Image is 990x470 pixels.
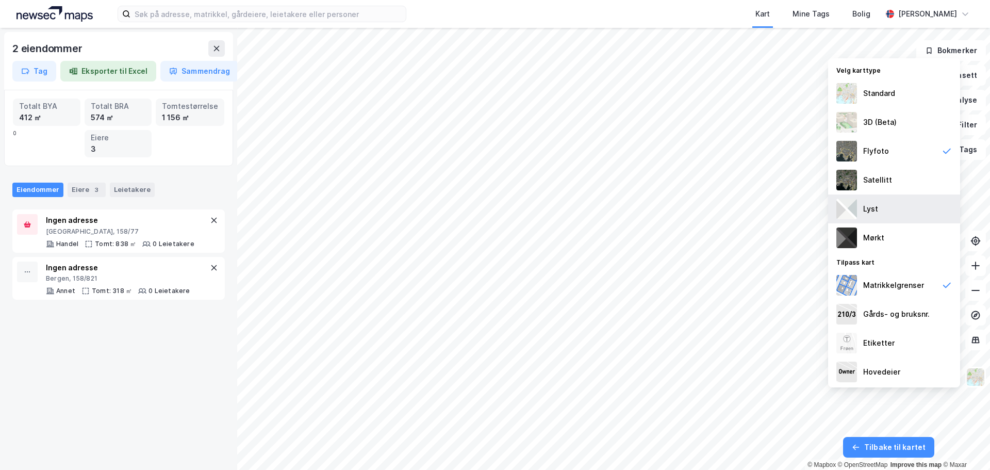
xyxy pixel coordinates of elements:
img: Z [836,333,857,353]
img: cadastreKeys.547ab17ec502f5a4ef2b.jpeg [836,304,857,325]
div: Tomtestørrelse [162,101,218,112]
img: Z [836,112,857,133]
button: Eksporter til Excel [60,61,156,82]
div: Bergen, 158/821 [46,274,190,283]
div: Mørkt [863,232,884,244]
img: nCdM7BzjoCAAAAAElFTkSuQmCC [836,228,857,248]
div: 3 [91,185,102,195]
div: 0 Leietakere [153,240,194,248]
div: Gårds- og bruksnr. [863,308,930,320]
div: Kart [755,8,770,20]
img: Z [836,141,857,161]
img: Z [836,83,857,104]
div: Eiere [91,132,146,143]
div: 2 eiendommer [12,40,85,57]
button: Sammendrag [160,61,239,82]
div: Totalt BRA [91,101,146,112]
div: Handel [56,240,78,248]
a: Improve this map [890,461,942,468]
div: Kontrollprogram for chat [938,420,990,470]
div: Standard [863,87,895,100]
div: Annet [56,287,75,295]
input: Søk på adresse, matrikkel, gårdeiere, leietakere eller personer [130,6,406,22]
button: Tags [938,139,986,160]
button: Filter [936,115,986,135]
div: Mine Tags [793,8,830,20]
div: Tomt: 838 ㎡ [95,240,136,248]
div: 0 Leietakere [148,287,190,295]
div: Totalt BYA [19,101,74,112]
div: Matrikkelgrenser [863,279,924,291]
div: [GEOGRAPHIC_DATA], 158/77 [46,228,194,236]
button: Bokmerker [916,40,986,61]
div: 3 [91,143,146,155]
div: Flyfoto [863,145,889,157]
div: [PERSON_NAME] [898,8,957,20]
img: 9k= [836,170,857,190]
div: Eiere [68,183,106,197]
img: logo.a4113a55bc3d86da70a041830d287a7e.svg [16,6,93,22]
div: 1 156 ㎡ [162,112,218,123]
div: Hovedeier [863,366,900,378]
button: Tag [12,61,56,82]
img: cadastreBorders.cfe08de4b5ddd52a10de.jpeg [836,275,857,296]
img: majorOwner.b5e170eddb5c04bfeeff.jpeg [836,362,857,382]
div: Ingen adresse [46,214,194,226]
div: 412 ㎡ [19,112,74,123]
div: Bolig [852,8,870,20]
button: Tilbake til kartet [843,437,934,458]
img: luj3wr1y2y3+OchiMxRmMxRlscgabnMEmZ7DJGWxyBpucwSZnsMkZbHIGm5zBJmewyRlscgabnMEmZ7DJGWxyBpucwSZnsMkZ... [836,199,857,219]
div: Lyst [863,203,878,215]
div: Tomt: 318 ㎡ [92,287,132,295]
a: OpenStreetMap [838,461,888,468]
iframe: Chat Widget [938,420,990,470]
div: Leietakere [110,183,155,197]
a: Mapbox [807,461,836,468]
div: Eiendommer [12,183,63,197]
img: Z [966,367,985,387]
div: 3D (Beta) [863,116,897,128]
div: Satellitt [863,174,892,186]
div: 0 [13,99,224,157]
div: 574 ㎡ [91,112,146,123]
div: Etiketter [863,337,895,349]
div: Tilpass kart [828,252,960,271]
div: Velg karttype [828,60,960,79]
div: Ingen adresse [46,262,190,274]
